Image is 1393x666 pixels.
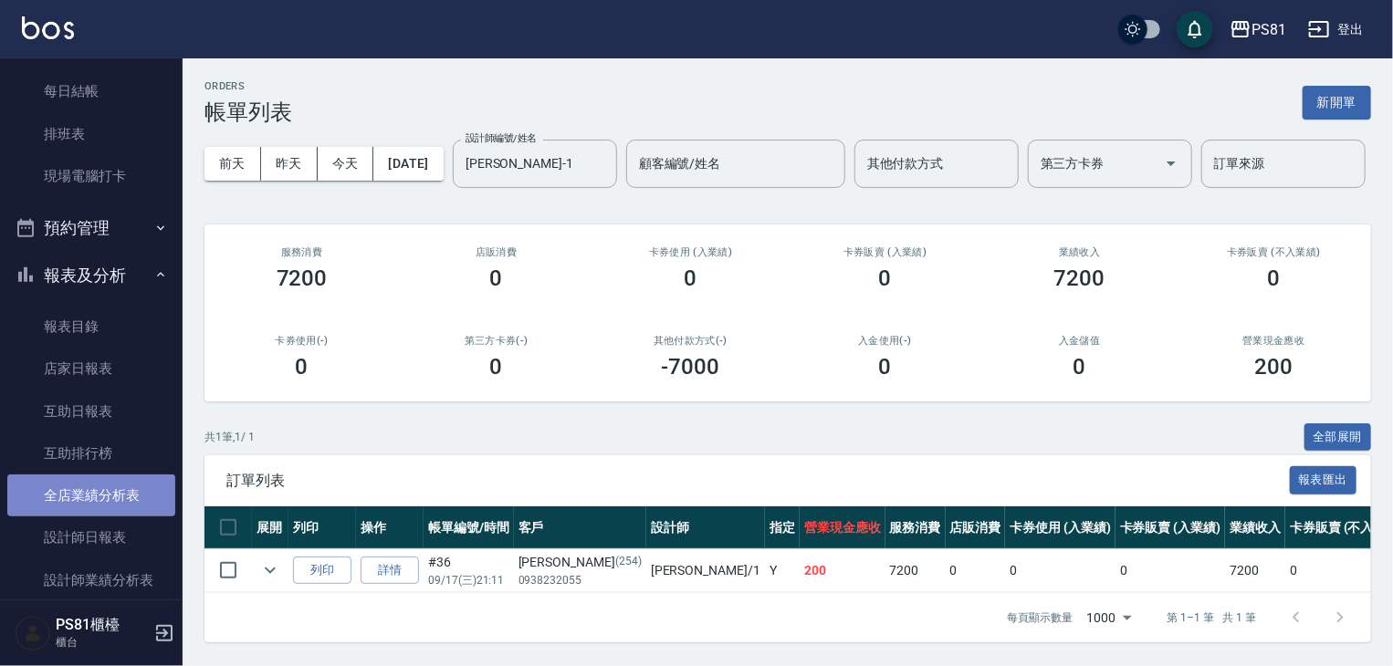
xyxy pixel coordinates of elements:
[7,348,175,390] a: 店家日報表
[946,549,1006,592] td: 0
[879,354,892,380] h3: 0
[1222,11,1293,48] button: PS81
[1005,506,1115,549] th: 卡券使用 (入業績)
[810,246,960,258] h2: 卡券販賣 (入業績)
[518,572,642,588] p: 0938232055
[879,265,892,291] h3: 0
[7,204,175,252] button: 預約管理
[421,246,571,258] h2: 店販消費
[7,70,175,112] a: 每日結帳
[7,516,175,558] a: 設計師日報表
[257,557,284,584] button: expand row
[7,155,175,197] a: 現場電腦打卡
[1074,354,1086,380] h3: 0
[288,506,356,549] th: 列印
[1004,335,1155,347] h2: 入金儲值
[1004,246,1155,258] h2: 業績收入
[1177,11,1213,47] button: save
[277,265,328,291] h3: 7200
[615,553,642,572] p: (254)
[1303,93,1371,110] a: 新開單
[1157,149,1186,178] button: Open
[1115,549,1226,592] td: 0
[373,147,443,181] button: [DATE]
[1303,86,1371,120] button: 新開單
[490,265,503,291] h3: 0
[428,572,509,588] p: 09/17 (三) 21:11
[22,16,74,39] img: Logo
[885,549,946,592] td: 7200
[7,432,175,474] a: 互助排行榜
[226,246,377,258] h3: 服務消費
[296,354,309,380] h3: 0
[1268,265,1281,291] h3: 0
[15,615,51,651] img: Person
[615,246,766,258] h2: 卡券使用 (入業績)
[252,506,288,549] th: 展開
[1054,265,1105,291] h3: 7200
[56,634,149,650] p: 櫃台
[7,559,175,601] a: 設計師業績分析表
[490,354,503,380] h3: 0
[765,506,800,549] th: 指定
[204,429,255,445] p: 共 1 筆, 1 / 1
[1252,18,1286,41] div: PS81
[1168,609,1256,626] p: 第 1–1 筆 共 1 筆
[1290,466,1357,494] button: 報表匯出
[261,147,318,181] button: 昨天
[7,390,175,432] a: 互助日報表
[1301,13,1371,47] button: 登出
[646,506,765,549] th: 設計師
[56,616,149,634] h5: PS81櫃檯
[1255,354,1293,380] h3: 200
[7,306,175,348] a: 報表目錄
[518,553,642,572] div: [PERSON_NAME]
[1080,593,1138,642] div: 1000
[810,335,960,347] h2: 入金使用(-)
[318,147,374,181] button: 今天
[1199,246,1349,258] h2: 卡券販賣 (不入業績)
[946,506,1006,549] th: 店販消費
[1225,506,1285,549] th: 業績收入
[1290,471,1357,488] a: 報表匯出
[204,99,292,125] h3: 帳單列表
[421,335,571,347] h2: 第三方卡券(-)
[226,472,1290,490] span: 訂單列表
[7,474,175,516] a: 全店業績分析表
[662,354,720,380] h3: -7000
[293,557,351,585] button: 列印
[226,335,377,347] h2: 卡券使用(-)
[361,557,419,585] a: 詳情
[514,506,646,549] th: 客戶
[7,252,175,299] button: 報表及分析
[885,506,946,549] th: 服務消費
[615,335,766,347] h2: 其他付款方式(-)
[424,549,514,592] td: #36
[800,549,885,592] td: 200
[1225,549,1285,592] td: 7200
[1005,549,1115,592] td: 0
[800,506,885,549] th: 營業現金應收
[646,549,765,592] td: [PERSON_NAME] /1
[466,131,537,145] label: 設計師編號/姓名
[1304,423,1372,452] button: 全部展開
[424,506,514,549] th: 帳單編號/時間
[204,80,292,92] h2: ORDERS
[1007,609,1073,626] p: 每頁顯示數量
[1115,506,1226,549] th: 卡券販賣 (入業績)
[1199,335,1349,347] h2: 營業現金應收
[685,265,697,291] h3: 0
[7,113,175,155] a: 排班表
[356,506,424,549] th: 操作
[765,549,800,592] td: Y
[204,147,261,181] button: 前天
